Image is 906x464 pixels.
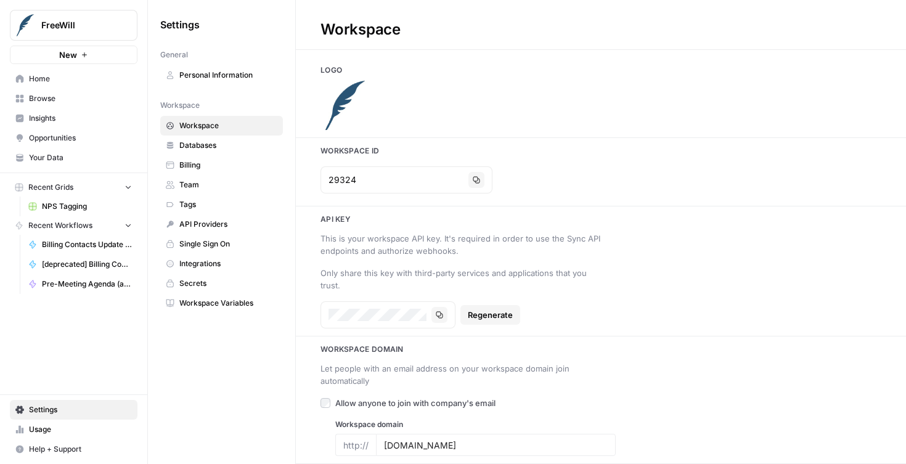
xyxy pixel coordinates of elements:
[41,19,116,31] span: FreeWill
[10,420,137,439] a: Usage
[160,155,283,175] a: Billing
[335,419,616,430] label: Workspace domain
[179,278,277,289] span: Secrets
[10,178,137,197] button: Recent Grids
[160,49,188,60] span: General
[160,17,200,32] span: Settings
[42,239,132,250] span: Billing Contacts Update Workflow v3.0
[296,20,425,39] div: Workspace
[10,439,137,459] button: Help + Support
[23,274,137,294] a: Pre-Meeting Agenda (add gift data + testing new agenda format)
[179,70,277,81] span: Personal Information
[296,344,906,355] h3: Workspace Domain
[29,93,132,104] span: Browse
[10,69,137,89] a: Home
[160,100,200,111] span: Workspace
[160,195,283,214] a: Tags
[296,65,906,76] h3: Logo
[179,238,277,250] span: Single Sign On
[160,274,283,293] a: Secrets
[160,65,283,85] a: Personal Information
[179,120,277,131] span: Workspace
[29,152,132,163] span: Your Data
[296,214,906,225] h3: Api key
[29,113,132,124] span: Insights
[160,214,283,234] a: API Providers
[23,197,137,216] a: NPS Tagging
[320,81,370,130] img: Company Logo
[10,10,137,41] button: Workspace: FreeWill
[29,424,132,435] span: Usage
[29,404,132,415] span: Settings
[23,235,137,254] a: Billing Contacts Update Workflow v3.0
[335,397,496,409] span: Allow anyone to join with company's email
[10,128,137,148] a: Opportunities
[42,279,132,290] span: Pre-Meeting Agenda (add gift data + testing new agenda format)
[28,220,92,231] span: Recent Workflows
[29,73,132,84] span: Home
[160,136,283,155] a: Databases
[10,216,137,235] button: Recent Workflows
[179,219,277,230] span: API Providers
[14,14,36,36] img: FreeWill Logo
[23,254,137,274] a: [deprecated] Billing Contacts Update Workflow
[460,305,520,325] button: Regenerate
[179,199,277,210] span: Tags
[179,258,277,269] span: Integrations
[29,444,132,455] span: Help + Support
[10,46,137,64] button: New
[42,259,132,270] span: [deprecated] Billing Contacts Update Workflow
[10,148,137,168] a: Your Data
[28,182,73,193] span: Recent Grids
[42,201,132,212] span: NPS Tagging
[160,116,283,136] a: Workspace
[179,298,277,309] span: Workspace Variables
[179,160,277,171] span: Billing
[10,89,137,108] a: Browse
[160,254,283,274] a: Integrations
[160,175,283,195] a: Team
[59,49,77,61] span: New
[179,179,277,190] span: Team
[320,232,601,257] div: This is your workspace API key. It's required in order to use the Sync API endpoints and authoriz...
[320,398,330,408] input: Allow anyone to join with company's email
[10,400,137,420] a: Settings
[179,140,277,151] span: Databases
[296,145,906,157] h3: Workspace Id
[468,309,513,321] span: Regenerate
[160,293,283,313] a: Workspace Variables
[160,234,283,254] a: Single Sign On
[335,434,376,456] div: http://
[320,362,601,387] div: Let people with an email address on your workspace domain join automatically
[10,108,137,128] a: Insights
[29,132,132,144] span: Opportunities
[320,267,601,291] div: Only share this key with third-party services and applications that you trust.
